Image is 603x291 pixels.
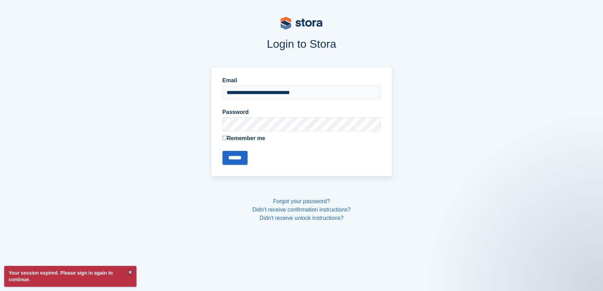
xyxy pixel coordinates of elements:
a: Forgot your password? [273,198,330,204]
h1: Login to Stora [78,38,525,50]
a: Didn't receive unlock instructions? [259,215,343,221]
label: Email [222,76,381,85]
label: Remember me [222,134,381,143]
label: Password [222,108,381,116]
img: stora-logo-53a41332b3708ae10de48c4981b4e9114cc0af31d8433b30ea865607fb682f29.svg [281,17,322,30]
input: Remember me [222,136,227,140]
p: Your session expired. Please sign in again to continue. [4,266,136,287]
a: Didn't receive confirmation instructions? [252,207,351,213]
